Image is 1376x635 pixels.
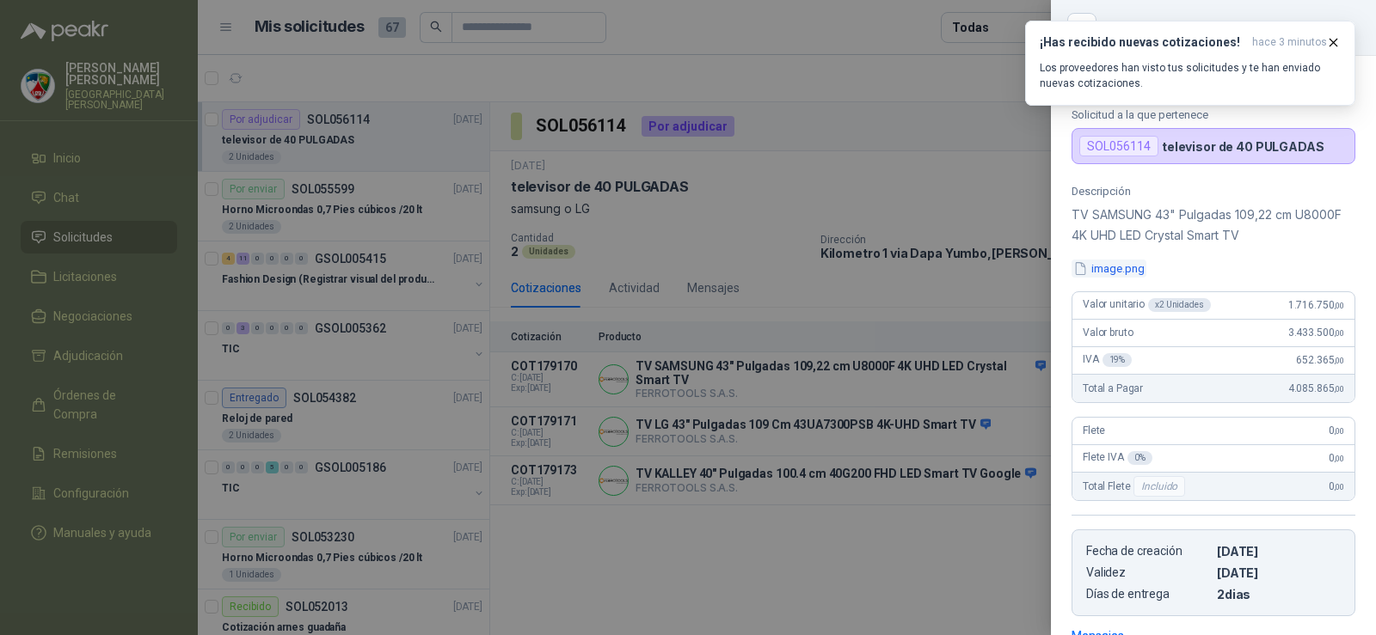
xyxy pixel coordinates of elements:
[1288,382,1344,394] span: 4.085.865
[1083,353,1132,367] span: IVA
[1217,587,1341,601] p: 2 dias
[1288,327,1344,339] span: 3.433.500
[1040,60,1341,91] p: Los proveedores han visto tus solicitudes y te han enviado nuevas cotizaciones.
[1103,353,1133,367] div: 19 %
[1334,482,1344,492] span: ,00
[1162,139,1324,154] p: televisor de 40 PULGADAS
[1072,185,1355,198] p: Descripción
[1288,299,1344,311] span: 1.716.750
[1334,356,1344,365] span: ,00
[1133,476,1185,497] div: Incluido
[1334,384,1344,394] span: ,00
[1334,454,1344,463] span: ,00
[1329,424,1344,437] span: 0
[1086,565,1210,580] p: Validez
[1106,14,1355,41] div: COT179170
[1086,544,1210,559] p: Fecha de creación
[1083,298,1211,312] span: Valor unitario
[1296,354,1344,366] span: 652.365
[1217,565,1341,580] p: [DATE]
[1217,544,1341,559] p: [DATE]
[1083,382,1143,394] span: Total a Pagar
[1083,424,1105,437] span: Flete
[1072,17,1092,38] button: Close
[1025,21,1355,106] button: ¡Has recibido nuevas cotizaciones!hace 3 minutos Los proveedores han visto tus solicitudes y te h...
[1086,587,1210,601] p: Días de entrega
[1040,35,1245,50] h3: ¡Has recibido nuevas cotizaciones!
[1072,205,1355,246] p: TV SAMSUNG 43" Pulgadas 109,22 cm U8000F 4K UHD LED Crystal Smart TV
[1148,298,1211,312] div: x 2 Unidades
[1334,328,1344,338] span: ,00
[1334,426,1344,436] span: ,00
[1083,451,1152,465] span: Flete IVA
[1334,301,1344,310] span: ,00
[1127,451,1152,465] div: 0 %
[1083,327,1133,339] span: Valor bruto
[1072,259,1146,278] button: image.png
[1079,136,1158,156] div: SOL056114
[1329,480,1344,492] span: 0
[1083,476,1189,497] span: Total Flete
[1252,35,1327,50] span: hace 3 minutos
[1329,452,1344,464] span: 0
